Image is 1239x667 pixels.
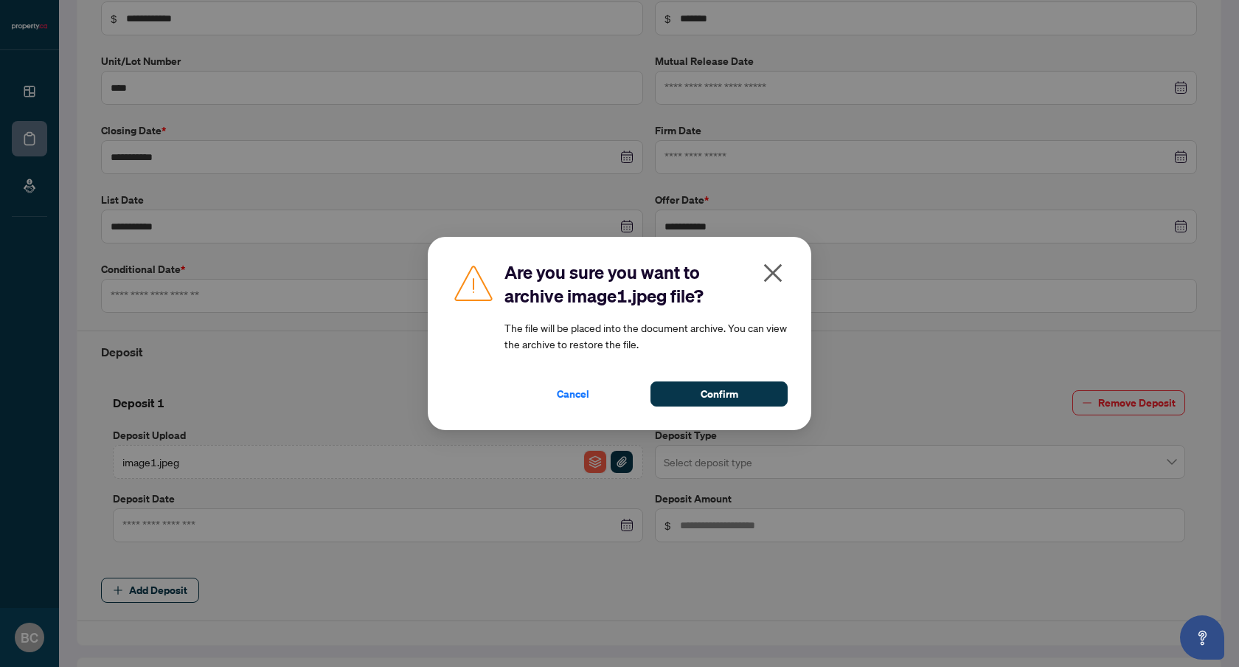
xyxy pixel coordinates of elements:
[1180,615,1224,660] button: Open asap
[761,261,785,285] span: close
[701,382,738,406] span: Confirm
[504,260,788,308] h2: Are you sure you want to archive image1.jpeg file?
[504,260,788,407] div: The file will be placed into the document archive. You can view the archive to restore the file.
[504,381,642,407] button: Cancel
[650,381,788,407] button: Confirm
[557,382,589,406] span: Cancel
[451,260,496,305] img: Caution Icon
